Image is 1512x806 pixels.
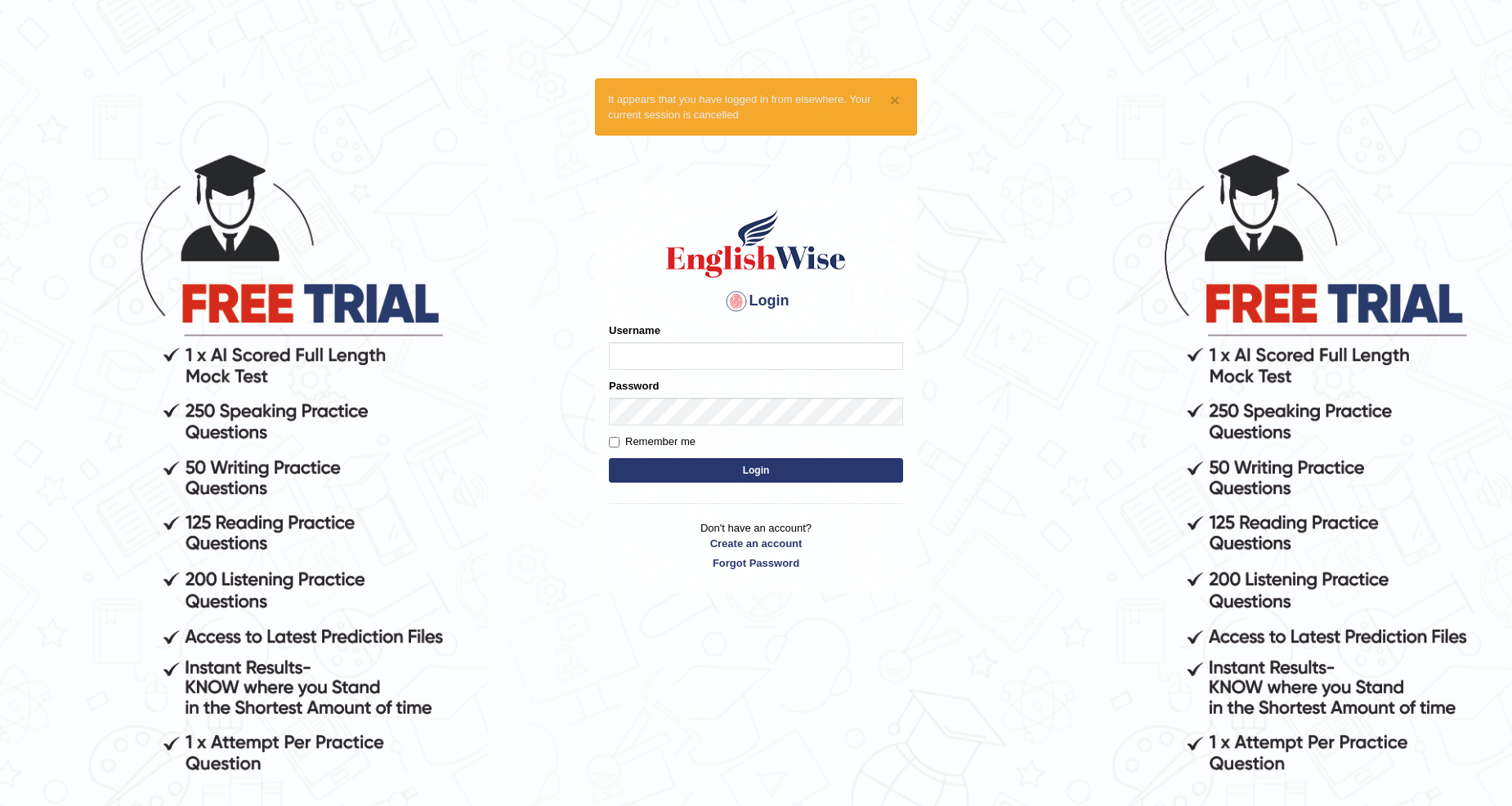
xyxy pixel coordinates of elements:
h4: Login [609,288,903,314]
img: Logo of English Wise sign in for intelligent practice with AI [663,207,849,280]
button: × [890,91,900,109]
label: Username [609,323,660,338]
label: Password [609,378,659,394]
button: Login [609,458,903,483]
label: Remember me [609,434,696,450]
a: Forgot Password [609,555,903,571]
input: Remember me [609,437,620,448]
p: Don't have an account? [609,520,903,571]
a: Create an account [609,536,903,551]
div: It appears that you have logged in from elsewhere. Your current session is cancelled [595,78,917,136]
